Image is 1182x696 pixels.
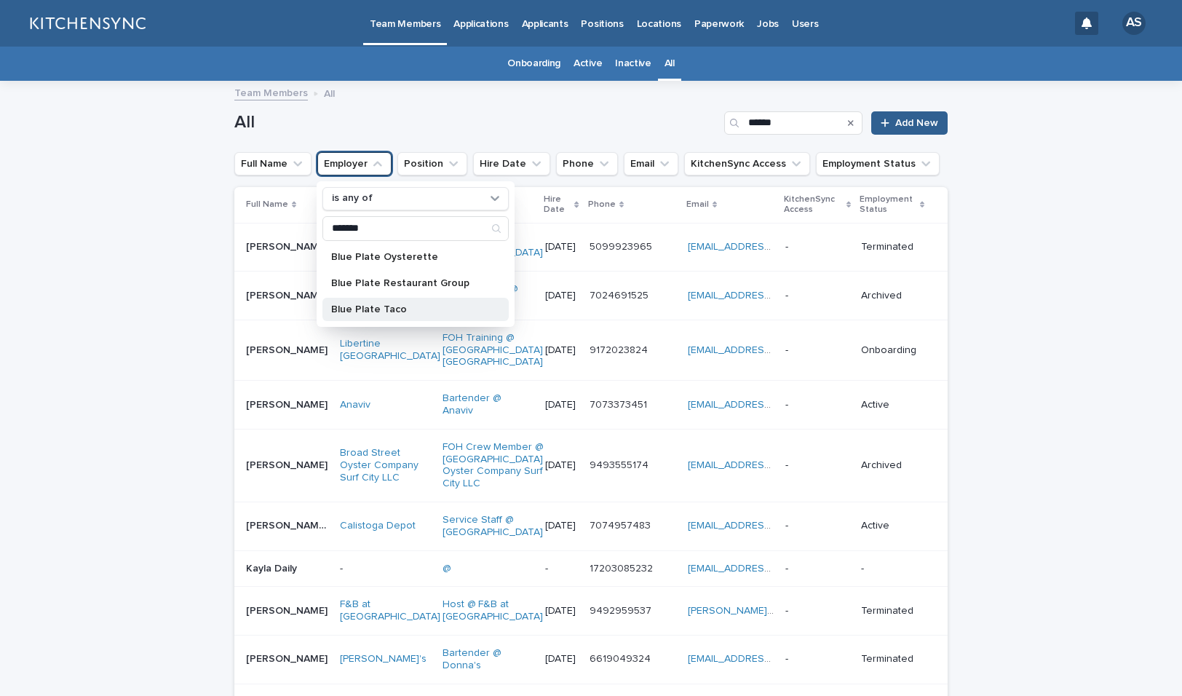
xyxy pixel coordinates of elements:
input: Search [724,111,862,135]
p: Full Name [246,197,288,213]
p: All [324,84,335,100]
button: Email [624,152,678,175]
a: [EMAIL_ADDRESS][DOMAIN_NAME] [688,521,852,531]
p: - [785,241,849,253]
p: - [785,344,849,357]
a: 9172023824 [590,345,648,355]
p: [DATE] [545,399,577,411]
p: [DATE] [545,290,577,302]
p: [DATE] [545,653,577,665]
tr: [PERSON_NAME][PERSON_NAME] Libertine [GEOGRAPHIC_DATA] FOH Training @ [GEOGRAPHIC_DATA] [GEOGRAPH... [234,320,948,380]
a: Broad Street Oyster Company Surf City LLC [340,447,431,483]
tr: [PERSON_NAME][PERSON_NAME] Money, Baby! Model Server @ "Money, Baby!" [DATE]7024691525 [EMAIL_ADD... [234,272,948,320]
p: Onboarding [861,344,924,357]
span: Add New [895,118,938,128]
p: [DATE] [545,344,577,357]
p: [DATE] [545,520,577,532]
p: - [545,563,577,575]
p: [PERSON_NAME] [246,650,330,665]
p: - [785,563,849,575]
p: Terminated [861,605,924,617]
a: [EMAIL_ADDRESS][DOMAIN_NAME] [688,345,852,355]
a: Team Members [234,84,308,100]
p: [DATE] [545,459,577,472]
tr: [PERSON_NAME] [PERSON_NAME][PERSON_NAME] [PERSON_NAME] Calistoga Depot Service Staff @ [GEOGRAPHI... [234,502,948,550]
h1: All [234,112,718,133]
p: - [785,653,849,665]
tr: [PERSON_NAME][PERSON_NAME] Anaviv Bartender @ Anaviv [DATE]7073373451 [EMAIL_ADDRESS][DOMAIN_NAME... [234,381,948,430]
button: Employment Status [816,152,940,175]
a: [EMAIL_ADDRESS][DOMAIN_NAME] [688,563,852,574]
p: - [785,605,849,617]
a: Calistoga Depot [340,520,416,532]
a: [EMAIL_ADDRESS][DOMAIN_NAME] [688,242,852,252]
a: @ [443,563,451,575]
a: Active [574,47,602,81]
a: F&B at [GEOGRAPHIC_DATA] [340,598,440,623]
p: Kayla Daily [246,560,300,575]
img: lGNCzQTxQVKGkIr0XjOy [29,9,146,38]
p: Email [686,197,709,213]
button: Position [397,152,467,175]
a: Onboarding [507,47,560,81]
p: [PERSON_NAME] [PERSON_NAME] [246,517,331,532]
p: [DATE] [545,605,577,617]
a: All [665,47,675,81]
p: - [785,290,849,302]
input: Search [323,217,508,240]
p: KitchenSync Access [784,191,843,218]
p: Blue Plate Taco [331,304,485,315]
p: [DATE] [545,241,577,253]
p: is any of [332,192,373,205]
p: Archived [861,290,924,302]
p: Active [861,520,924,532]
tr: Kayla DailyKayla Daily -@ -17203085232 [EMAIL_ADDRESS][DOMAIN_NAME] -- [234,550,948,587]
tr: [PERSON_NAME][PERSON_NAME] Broad Street Oyster Company Surf City LLC FOH Crew Member @ [GEOGRAPHI... [234,429,948,502]
a: Bartender @ Donna's [443,647,534,672]
a: FOH Crew Member @ [GEOGRAPHIC_DATA] Oyster Company Surf City LLC [443,441,543,490]
tr: [PERSON_NAME][PERSON_NAME] [PERSON_NAME]'s Bartender @ Donna's [DATE]6619049324 [EMAIL_ADDRESS][D... [234,635,948,684]
button: Full Name [234,152,312,175]
a: [PERSON_NAME][EMAIL_ADDRESS][DOMAIN_NAME] [688,606,932,616]
p: Archived [861,459,924,472]
a: FOH Training @ [GEOGRAPHIC_DATA] [GEOGRAPHIC_DATA] [443,332,543,368]
p: Kayla DiGiacomo [246,602,330,617]
div: AS [1122,12,1146,35]
p: Employment Status [860,191,916,218]
button: Employer [317,152,392,175]
tr: [PERSON_NAME][PERSON_NAME] F&B at [GEOGRAPHIC_DATA] Host @ F&B at [GEOGRAPHIC_DATA] [DATE]9492959... [234,587,948,636]
a: Bartender @ Anaviv [443,392,534,417]
p: [PERSON_NAME] [246,287,330,302]
p: - [785,520,849,532]
button: Phone [556,152,618,175]
a: Host @ F&B at [GEOGRAPHIC_DATA] [443,598,543,623]
a: 9493555174 [590,460,648,470]
p: Blue Plate Restaurant Group [331,278,485,288]
p: Hire Date [544,191,571,218]
a: Libertine [GEOGRAPHIC_DATA] [340,338,440,363]
p: Terminated [861,241,924,253]
p: [PERSON_NAME] [246,238,330,253]
p: Active [861,399,924,411]
p: Phone [588,197,616,213]
a: [EMAIL_ADDRESS][DOMAIN_NAME] [688,460,852,470]
a: 5099923965 [590,242,652,252]
a: [PERSON_NAME]'s [340,653,427,665]
a: 7024691525 [590,290,648,301]
p: Kayla Clatterbuck [246,456,330,472]
p: - [785,459,849,472]
p: Blue Plate Oysterette [331,252,485,262]
p: - [340,563,431,575]
p: - [785,399,849,411]
tr: [PERSON_NAME][PERSON_NAME] Great White Venice Barista @ [GEOGRAPHIC_DATA] [DATE]5099923965 [EMAIL... [234,223,948,272]
a: Inactive [615,47,651,81]
a: Anaviv [340,399,370,411]
a: 9492959537 [590,606,651,616]
a: [EMAIL_ADDRESS][DOMAIN_NAME] [688,400,852,410]
p: Terminated [861,653,924,665]
a: 7074957483 [590,521,651,531]
a: [EMAIL_ADDRESS][DOMAIN_NAME] [688,290,852,301]
a: 6619049324 [590,654,651,664]
button: KitchenSync Access [684,152,810,175]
